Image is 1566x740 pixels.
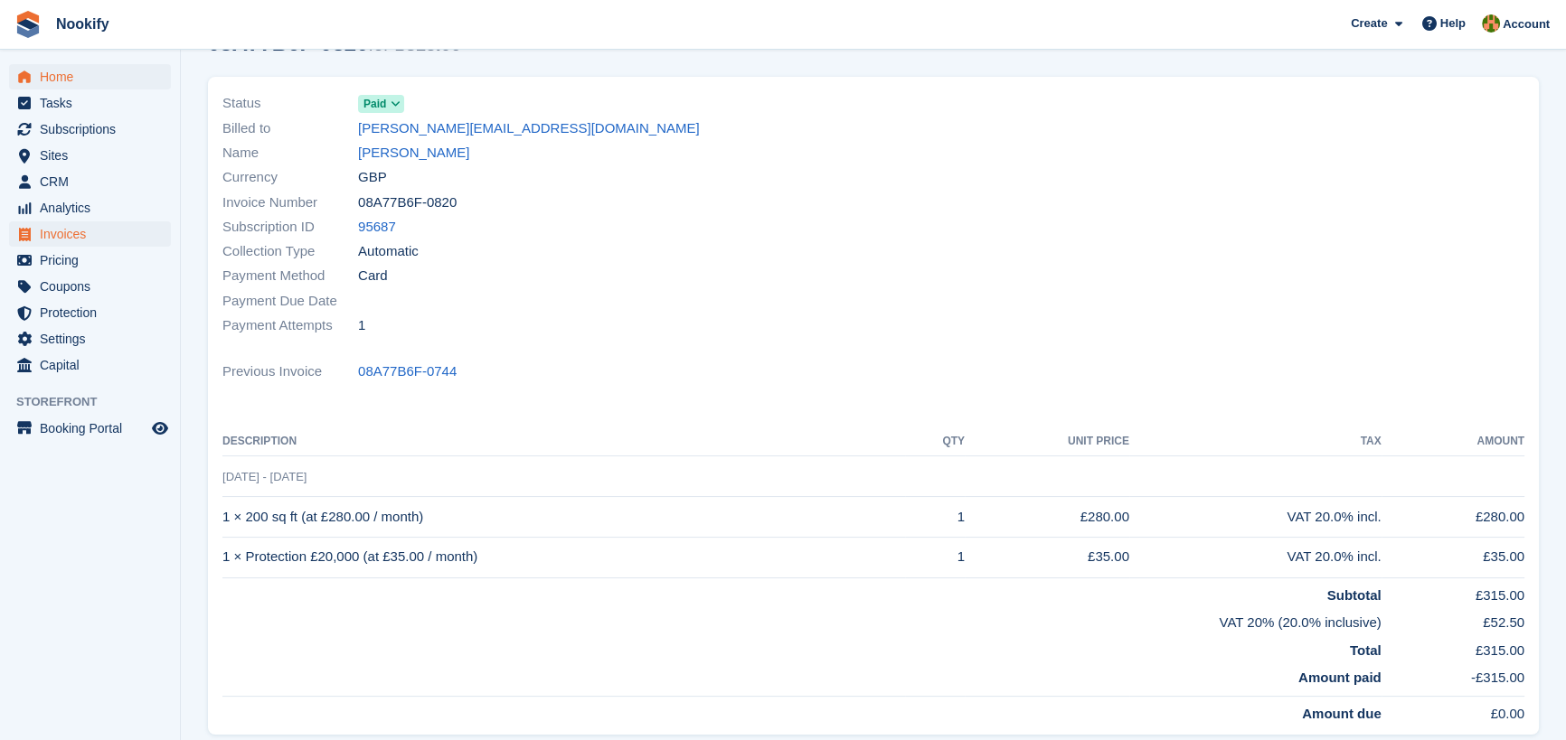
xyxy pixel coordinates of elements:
strong: Amount due [1302,706,1382,721]
td: £0.00 [1382,696,1524,724]
img: Tim [1482,14,1500,33]
span: Invoices [40,221,148,247]
a: 08A77B6F-0744 [358,361,457,382]
a: menu [9,352,171,378]
td: 1 [905,497,965,538]
td: £315.00 [1382,633,1524,661]
a: menu [9,195,171,220]
th: Tax [1129,427,1382,456]
span: Payment Due Date [222,291,358,312]
span: 08A77B6F-0820 [358,192,457,213]
a: menu [9,64,171,89]
a: Nookify [49,9,117,39]
a: menu [9,90,171,116]
div: VAT 20.0% incl. [1129,507,1382,528]
td: £280.00 [1382,497,1524,538]
span: Pricing [40,248,148,273]
a: menu [9,169,171,194]
a: menu [9,143,171,168]
span: Currency [222,167,358,188]
td: 1 × Protection £20,000 (at £35.00 / month) [222,537,905,577]
span: Booking Portal [40,416,148,441]
strong: Amount paid [1298,670,1382,685]
span: GBP [358,167,387,188]
td: 1 × 200 sq ft (at £280.00 / month) [222,497,905,538]
div: VAT 20.0% incl. [1129,547,1382,567]
span: Analytics [40,195,148,220]
a: menu [9,300,171,325]
span: Storefront [16,393,180,411]
span: Tasks [40,90,148,116]
span: Account [1503,15,1550,33]
td: -£315.00 [1382,660,1524,696]
span: Sites [40,143,148,168]
a: [PERSON_NAME][EMAIL_ADDRESS][DOMAIN_NAME] [358,118,700,139]
span: 1 [358,315,365,336]
th: Description [222,427,905,456]
span: Invoice Number [222,192,358,213]
a: menu [9,248,171,273]
span: CRM [40,169,148,194]
a: menu [9,326,171,351]
span: Status [222,93,358,114]
span: Previous Invoice [222,361,358,382]
span: Help [1440,14,1466,33]
span: Capital [40,352,148,378]
a: menu [9,274,171,299]
a: 95687 [358,217,396,238]
span: Collection Type [222,241,358,262]
img: stora-icon-8386f47178a22dfd0bd8f6a31ec36ba5ce8667c1dd55bd0f319d3a0aa187defe.svg [14,11,42,38]
span: Payment Attempts [222,315,358,336]
span: Protection [40,300,148,325]
span: Card [358,266,388,286]
span: Billed to [222,118,358,139]
span: [DATE] - [DATE] [222,470,307,483]
span: Coupons [40,274,148,299]
a: menu [9,416,171,441]
th: QTY [905,427,965,456]
span: Subscriptions [40,117,148,142]
td: £35.00 [965,537,1129,577]
span: Home [40,64,148,89]
a: Paid [358,93,404,114]
a: menu [9,117,171,142]
th: Unit Price [965,427,1129,456]
span: Create [1351,14,1387,33]
span: Subscription ID [222,217,358,238]
span: Name [222,143,358,164]
a: [PERSON_NAME] [358,143,469,164]
span: Settings [40,326,148,351]
td: £315.00 [1382,577,1524,605]
td: VAT 20% (20.0% inclusive) [222,605,1382,633]
td: £35.00 [1382,537,1524,577]
span: Paid [363,96,386,112]
td: £280.00 [965,497,1129,538]
td: £52.50 [1382,605,1524,633]
a: menu [9,221,171,247]
strong: Subtotal [1327,587,1382,603]
span: Payment Method [222,266,358,286]
td: 1 [905,537,965,577]
th: Amount [1382,427,1524,456]
a: Preview store [149,417,171,439]
strong: Total [1350,642,1382,658]
span: Automatic [358,241,419,262]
